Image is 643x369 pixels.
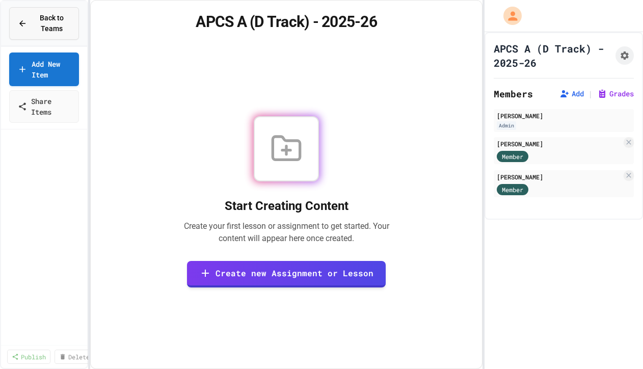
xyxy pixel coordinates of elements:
[33,13,70,34] span: Back to Teams
[494,41,611,70] h1: APCS A (D Track) - 2025-26
[497,139,622,148] div: [PERSON_NAME]
[497,121,516,130] div: Admin
[187,261,386,287] a: Create new Assignment or Lesson
[9,7,79,40] button: Back to Teams
[559,89,584,99] button: Add
[497,172,622,181] div: [PERSON_NAME]
[55,350,94,364] a: Delete
[494,87,533,101] h2: Members
[103,13,470,31] h1: APCS A (D Track) - 2025-26
[172,220,400,245] p: Create your first lesson or assignment to get started. Your content will appear here once created.
[597,89,634,99] button: Grades
[588,88,593,100] span: |
[9,90,79,123] a: Share Items
[497,111,631,120] div: [PERSON_NAME]
[9,52,79,86] a: Add New Item
[502,185,523,194] span: Member
[502,152,523,161] span: Member
[615,46,634,65] button: Assignment Settings
[493,4,524,28] div: My Account
[172,198,400,214] h2: Start Creating Content
[7,350,50,364] a: Publish
[600,328,633,359] iframe: chat widget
